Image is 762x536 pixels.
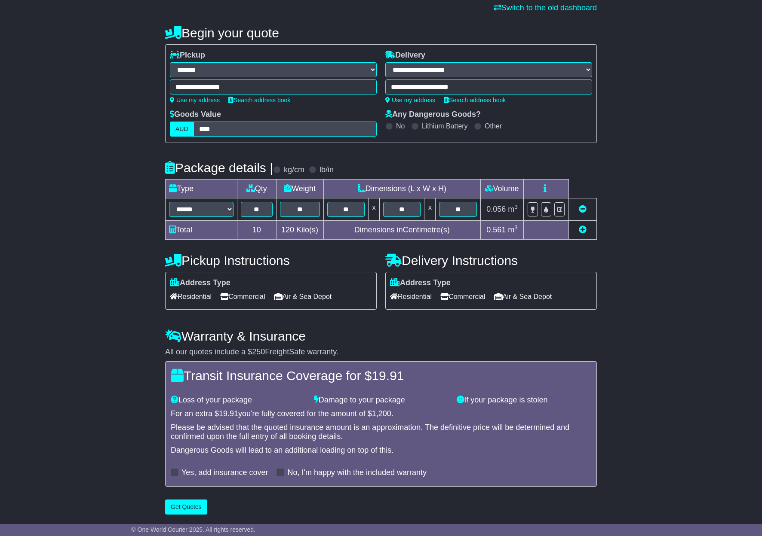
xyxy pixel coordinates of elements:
[284,165,304,175] label: kg/cm
[486,225,506,234] span: 0.561
[287,468,427,478] label: No, I'm happy with the included warranty
[396,122,405,130] label: No
[166,221,237,240] td: Total
[237,221,277,240] td: 10
[444,97,506,104] a: Search address book
[310,396,453,405] div: Damage to your package
[276,221,323,240] td: Kilo(s)
[166,396,310,405] div: Loss of your package
[422,122,468,130] label: Lithium Battery
[579,205,587,213] a: Remove this item
[486,205,506,213] span: 0.056
[485,122,502,130] label: Other
[131,526,255,533] span: © One World Courier 2025. All rights reserved.
[170,51,205,60] label: Pickup
[165,161,273,175] h4: Package details |
[320,165,334,175] label: lb/in
[372,368,404,383] span: 19.91
[165,347,597,357] div: All our quotes include a $ FreightSafe warranty.
[171,368,591,383] h4: Transit Insurance Coverage for $
[508,225,518,234] span: m
[514,224,518,231] sup: 3
[390,278,451,288] label: Address Type
[220,290,265,303] span: Commercial
[480,180,523,198] td: Volume
[514,204,518,210] sup: 3
[274,290,332,303] span: Air & Sea Depot
[170,290,212,303] span: Residential
[494,290,552,303] span: Air & Sea Depot
[171,446,591,455] div: Dangerous Goods will lead to an additional loading on top of this.
[385,253,597,268] h4: Delivery Instructions
[165,499,207,515] button: Get Quotes
[219,409,238,418] span: 19.91
[228,97,290,104] a: Search address book
[385,110,481,119] label: Any Dangerous Goods?
[181,468,268,478] label: Yes, add insurance cover
[170,97,220,104] a: Use my address
[165,26,597,40] h4: Begin your quote
[171,423,591,442] div: Please be advised that the quoted insurance amount is an approximation. The definitive price will...
[494,3,597,12] a: Switch to the old dashboard
[252,347,265,356] span: 250
[276,180,323,198] td: Weight
[385,97,435,104] a: Use my address
[440,290,485,303] span: Commercial
[508,205,518,213] span: m
[579,225,587,234] a: Add new item
[452,396,596,405] div: If your package is stolen
[390,290,432,303] span: Residential
[237,180,277,198] td: Qty
[171,409,591,419] div: For an extra $ you're fully covered for the amount of $ .
[170,278,230,288] label: Address Type
[166,180,237,198] td: Type
[170,122,194,137] label: AUD
[165,253,377,268] h4: Pickup Instructions
[385,51,425,60] label: Delivery
[323,180,480,198] td: Dimensions (L x W x H)
[170,110,221,119] label: Goods Value
[323,221,480,240] td: Dimensions in Centimetre(s)
[424,198,436,221] td: x
[369,198,380,221] td: x
[372,409,391,418] span: 1,200
[281,225,294,234] span: 120
[165,329,597,343] h4: Warranty & Insurance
